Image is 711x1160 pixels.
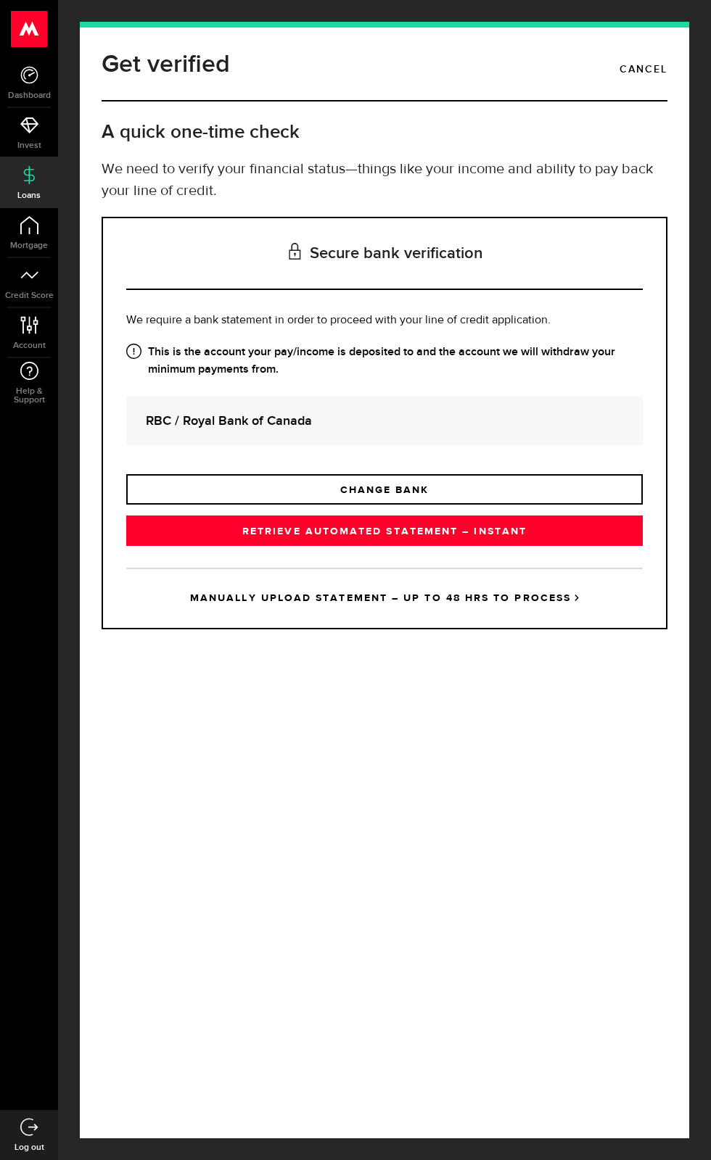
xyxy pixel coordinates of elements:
h3: Secure bank verification [126,218,643,290]
iframe: LiveChat chat widget [650,1099,711,1160]
span: We require a bank statement in order to proceed with your line of credit application. [126,315,551,326]
strong: RBC / Royal Bank of Canada [146,411,623,431]
a: CHANGE BANK [126,474,643,505]
p: We need to verify your financial status—things like your income and ability to pay back your line... [102,159,667,202]
a: Cancel [620,57,667,82]
h1: Get verified [102,46,230,83]
h2: A quick one-time check [102,120,667,144]
a: RETRIEVE AUTOMATED STATEMENT – INSTANT [126,515,643,546]
strong: This is the account your pay/income is deposited to and the account we will withdraw your minimum... [126,344,643,378]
